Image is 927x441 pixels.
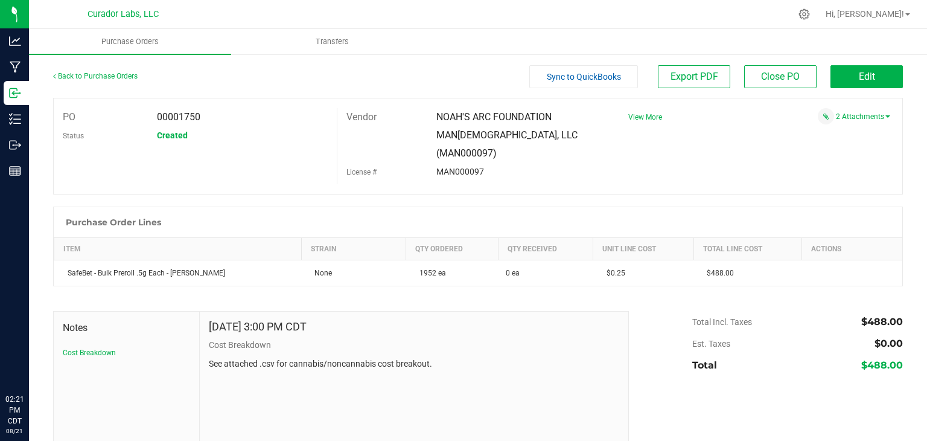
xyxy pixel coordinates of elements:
label: PO [63,108,75,126]
inline-svg: Outbound [9,139,21,151]
span: Curador Labs, LLC [88,9,159,19]
button: Export PDF [658,65,730,88]
span: 1952 ea [413,269,446,277]
div: SafeBet - Bulk Preroll .5g Each - [PERSON_NAME] [62,268,295,278]
span: 0 ea [506,268,520,278]
inline-svg: Reports [9,165,21,177]
th: Unit Line Cost [593,238,694,260]
span: $488.00 [701,269,734,277]
label: Status [63,127,84,145]
button: Edit [830,65,903,88]
span: $0.00 [874,338,903,349]
div: Manage settings [797,8,812,20]
iframe: Resource center [12,344,48,381]
button: Cost Breakdown [63,347,116,358]
inline-svg: Analytics [9,35,21,47]
p: See attached .csv for cannabis/noncannabis cost breakout. [209,358,619,370]
th: Qty Ordered [406,238,499,260]
th: Qty Received [499,238,593,260]
inline-svg: Inventory [9,113,21,125]
span: Created [157,130,188,140]
span: Notes [63,321,190,335]
a: Purchase Orders [29,29,231,54]
span: Sync to QuickBooks [547,72,621,82]
p: Cost Breakdown [209,339,619,352]
th: Item [54,238,302,260]
span: $488.00 [861,316,903,327]
h1: Purchase Order Lines [66,217,161,227]
span: NOAH'S ARC FOUNDATION MAN[DEMOGRAPHIC_DATA], LLC (MAN000097) [436,111,578,159]
th: Actions [801,238,902,260]
span: Transfers [299,36,365,47]
span: Close PO [761,71,800,82]
span: Attach a document [818,108,834,124]
button: Close PO [744,65,817,88]
span: MAN000097 [436,167,484,176]
inline-svg: Manufacturing [9,61,21,73]
span: Total [692,359,717,371]
span: Total Incl. Taxes [692,317,752,327]
span: None [308,269,332,277]
p: 02:21 PM CDT [5,394,24,427]
a: Transfers [231,29,433,54]
span: Export PDF [671,71,718,82]
span: Purchase Orders [85,36,175,47]
p: 08/21 [5,427,24,436]
span: $0.25 [600,269,625,277]
button: Sync to QuickBooks [529,65,638,88]
a: View More [628,113,662,121]
inline-svg: Inbound [9,87,21,99]
label: License # [346,163,377,181]
label: Vendor [346,108,377,126]
a: Back to Purchase Orders [53,72,138,80]
span: Edit [859,71,875,82]
span: Hi, [PERSON_NAME]! [826,9,904,19]
h4: [DATE] 3:00 PM CDT [209,321,307,333]
span: 00001750 [157,111,200,123]
span: Est. Taxes [692,339,730,349]
span: $488.00 [861,359,903,371]
a: 2 Attachments [836,112,890,121]
th: Strain [301,238,406,260]
th: Total Line Cost [693,238,801,260]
